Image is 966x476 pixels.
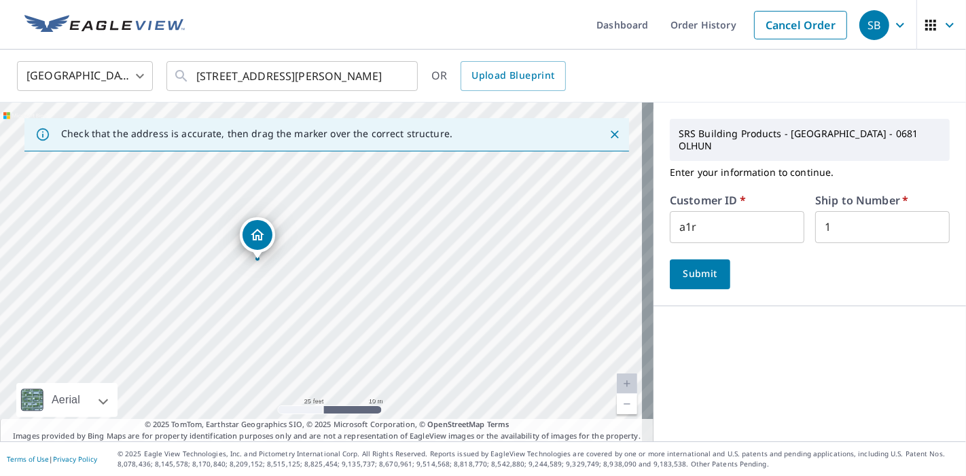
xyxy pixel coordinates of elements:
span: Upload Blueprint [471,67,554,84]
span: Submit [681,266,719,282]
p: SRS Building Products - [GEOGRAPHIC_DATA] - 0681 OLHUN [673,122,946,158]
button: Close [606,126,624,143]
div: Aerial [16,383,118,417]
div: SB [859,10,889,40]
div: Aerial [48,383,84,417]
a: Privacy Policy [53,454,97,464]
div: [GEOGRAPHIC_DATA] [17,57,153,95]
input: Search by address or latitude-longitude [196,57,390,95]
a: Cancel Order [754,11,847,39]
div: OR [431,61,566,91]
span: © 2025 TomTom, Earthstar Geographics SIO, © 2025 Microsoft Corporation, © [145,419,509,431]
p: | [7,455,97,463]
p: Check that the address is accurate, then drag the marker over the correct structure. [61,128,452,140]
a: Terms of Use [7,454,49,464]
a: Upload Blueprint [461,61,565,91]
a: Current Level 20, Zoom Out [617,394,637,414]
p: © 2025 Eagle View Technologies, Inc. and Pictometry International Corp. All Rights Reserved. Repo... [118,449,959,469]
a: Terms [487,419,509,429]
label: Customer ID [670,195,746,206]
a: OpenStreetMap [427,419,484,429]
button: Submit [670,259,730,289]
p: Enter your information to continue. [670,161,950,184]
a: Current Level 20, Zoom In Disabled [617,373,637,394]
label: Ship to Number [815,195,908,206]
img: EV Logo [24,15,185,35]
